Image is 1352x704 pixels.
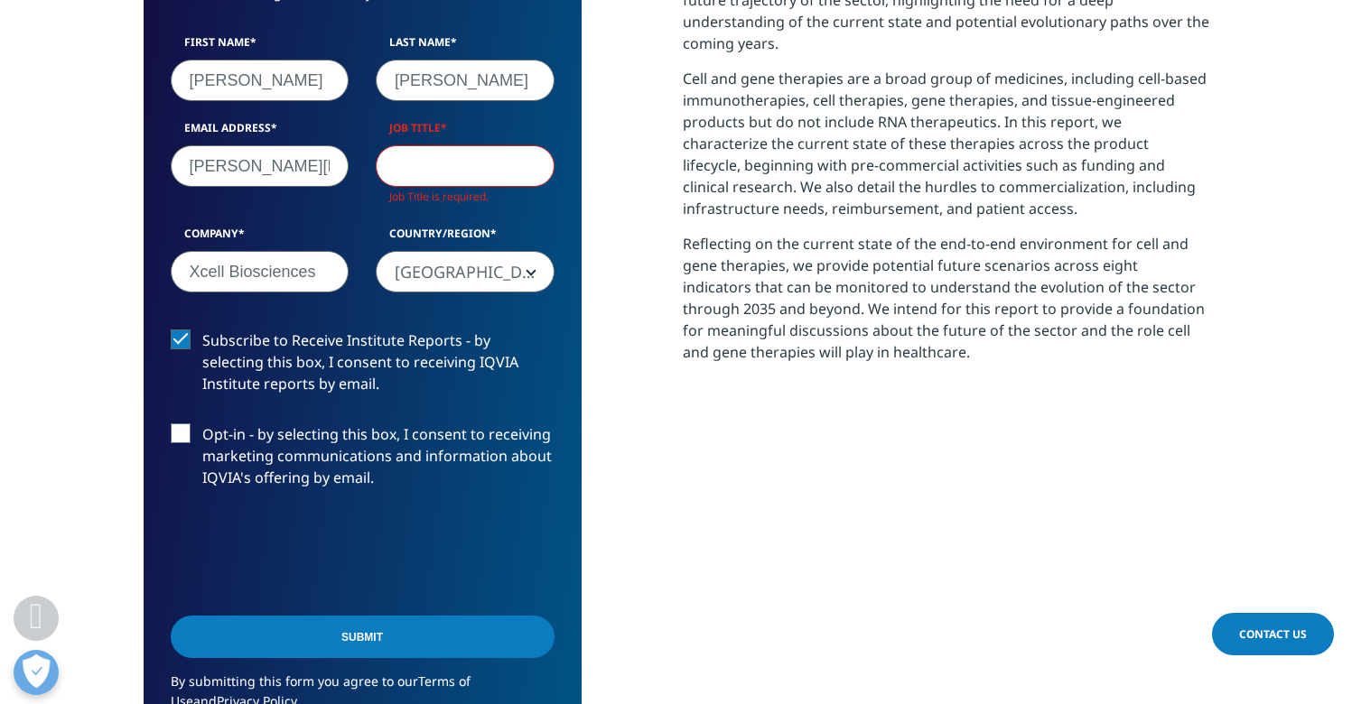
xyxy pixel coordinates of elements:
iframe: reCAPTCHA [171,517,445,588]
label: Opt-in - by selecting this box, I consent to receiving marketing communications and information a... [171,423,555,498]
p: Cell and gene therapies are a broad group of medicines, including cell-based immunotherapies, cel... [683,68,1209,233]
label: Job Title [376,120,555,145]
label: Subscribe to Receive Institute Reports - by selecting this box, I consent to receiving IQVIA Inst... [171,329,555,404]
input: Submit [171,616,555,658]
span: United States [377,252,554,293]
label: First Name [171,34,350,60]
span: Job Title is required. [389,189,489,204]
p: Reflecting on the current state of the end-to-end environment for cell and gene therapies, we pro... [683,233,1209,376]
span: Contact Us [1239,626,1307,642]
span: United States [376,251,555,292]
label: Email Address [171,120,350,145]
label: Country/Region [376,226,555,251]
a: Contact Us [1212,613,1334,655]
button: Open Preferences [14,650,59,695]
label: Company [171,226,350,251]
label: Last Name [376,34,555,60]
